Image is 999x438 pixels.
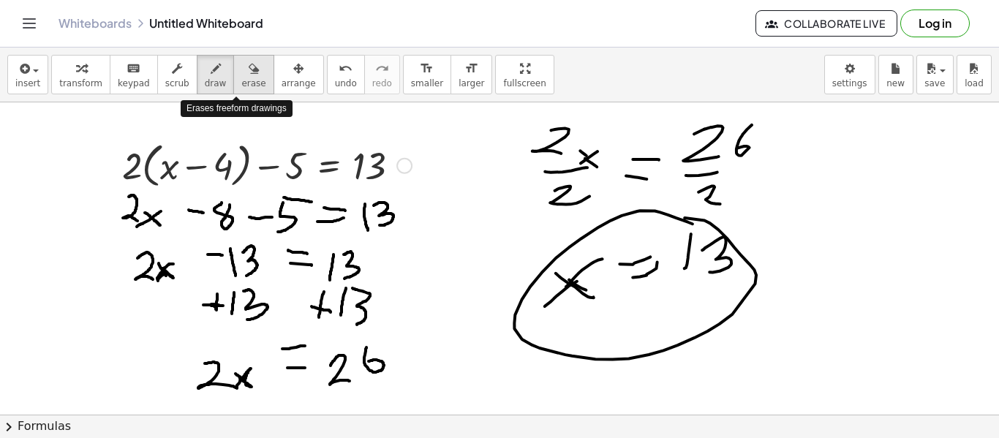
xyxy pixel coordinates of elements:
button: arrange [274,55,324,94]
button: save [916,55,954,94]
button: erase [233,55,274,94]
span: fullscreen [503,78,546,88]
i: format_size [420,60,434,78]
div: Erases freeform drawings [181,100,293,117]
i: redo [375,60,389,78]
span: new [886,78,905,88]
span: larger [459,78,484,88]
span: keypad [118,78,150,88]
button: Toggle navigation [18,12,41,35]
button: new [878,55,913,94]
button: undoundo [327,55,365,94]
i: keyboard [127,60,140,78]
button: insert [7,55,48,94]
span: save [924,78,945,88]
button: draw [197,55,235,94]
button: settings [824,55,875,94]
span: insert [15,78,40,88]
i: format_size [464,60,478,78]
span: arrange [282,78,316,88]
button: keyboardkeypad [110,55,158,94]
button: transform [51,55,110,94]
button: scrub [157,55,197,94]
i: undo [339,60,353,78]
span: draw [205,78,227,88]
button: Log in [900,10,970,37]
button: Collaborate Live [755,10,897,37]
span: smaller [411,78,443,88]
span: scrub [165,78,189,88]
button: format_sizesmaller [403,55,451,94]
span: settings [832,78,867,88]
button: load [957,55,992,94]
span: erase [241,78,265,88]
a: Whiteboards [59,16,132,31]
button: fullscreen [495,55,554,94]
span: redo [372,78,392,88]
button: format_sizelarger [451,55,492,94]
span: Collaborate Live [768,17,885,30]
span: undo [335,78,357,88]
span: load [965,78,984,88]
span: transform [59,78,102,88]
button: redoredo [364,55,400,94]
